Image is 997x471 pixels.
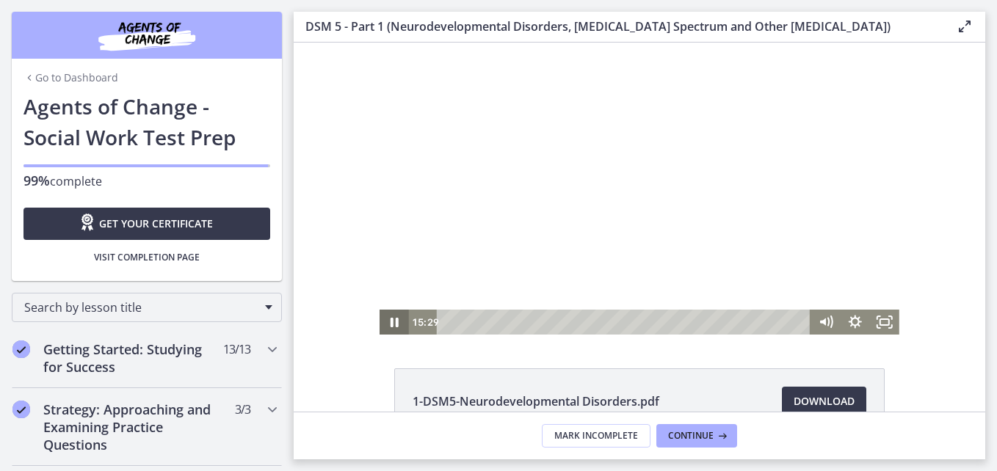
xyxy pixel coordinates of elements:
span: 3 / 3 [235,401,250,418]
button: Fullscreen [576,267,606,292]
span: Mark Incomplete [554,430,638,442]
button: Mark Incomplete [542,424,650,448]
a: Get your certificate [23,208,270,240]
a: Download [782,387,866,416]
button: Mute [518,267,547,292]
p: complete [23,172,270,190]
span: Search by lesson title [24,299,258,315]
span: Visit completion page [94,252,200,263]
h3: DSM 5 - Part 1 (Neurodevelopmental Disorders, [MEDICAL_DATA] Spectrum and Other [MEDICAL_DATA]) [305,18,932,35]
img: Agents of Change [59,18,235,53]
span: Get your certificate [99,215,213,233]
h2: Getting Started: Studying for Success [43,340,222,376]
i: Completed [12,401,30,418]
span: Download [794,392,855,410]
a: Go to Dashboard [23,70,118,85]
i: Opens in a new window [79,213,99,231]
button: Continue [656,424,737,448]
span: 13 / 13 [223,340,250,358]
button: Show settings menu [547,267,576,292]
span: Continue [668,430,714,442]
span: 99% [23,172,50,189]
h2: Strategy: Approaching and Examining Practice Questions [43,401,222,453]
i: Completed [12,340,30,358]
button: Visit completion page [23,246,270,269]
div: Search by lesson title [12,293,282,322]
span: 1-DSM5-Neurodevelopmental Disorders.pdf [413,392,659,410]
iframe: Video Lesson [294,43,985,335]
h1: Agents of Change - Social Work Test Prep [23,91,270,153]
